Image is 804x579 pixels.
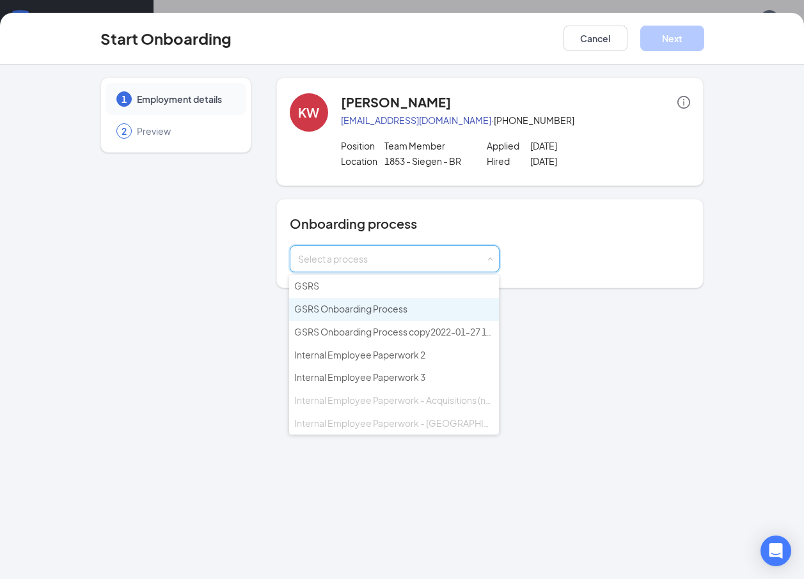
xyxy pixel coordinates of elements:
[564,26,627,51] button: Cancel
[294,303,407,314] span: GSRS Onboarding Process
[530,139,618,152] p: [DATE]
[384,139,472,152] p: Team Member
[294,371,425,383] span: Internal Employee Paperwork 3
[341,139,384,152] p: Position
[384,155,472,167] p: 1853 - Siegen - BR
[294,326,517,337] span: GSRS Onboarding Process copy2022-01-27 13:45:56
[341,114,491,126] a: [EMAIL_ADDRESS][DOMAIN_NAME]
[100,27,232,49] h3: Start Onboarding
[294,349,425,360] span: Internal Employee Paperwork 2
[341,114,691,127] p: · [PHONE_NUMBER]
[677,96,690,109] span: info-circle
[290,215,691,233] h4: Onboarding process
[761,536,791,566] div: Open Intercom Messenger
[341,93,451,111] h4: [PERSON_NAME]
[487,155,530,167] p: Hired
[298,104,319,121] div: KW
[294,280,319,291] span: GSRS
[294,417,693,429] span: Internal Employee Paperwork - [GEOGRAPHIC_DATA][US_STATE] ([PERSON_NAME]) (not ready)
[341,155,384,167] p: Location
[640,26,704,51] button: Next
[122,125,127,137] span: 2
[137,125,233,137] span: Preview
[487,139,530,152] p: Applied
[294,394,523,406] span: Internal Employee Paperwork - Acquisitions (not ready)
[122,93,127,105] span: 1
[530,155,618,167] p: [DATE]
[137,93,233,105] span: Employment details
